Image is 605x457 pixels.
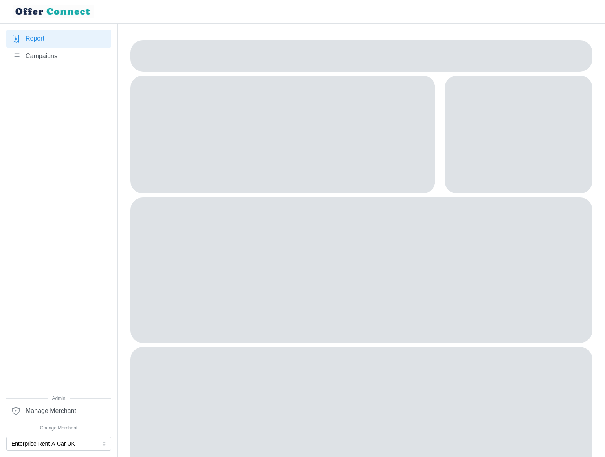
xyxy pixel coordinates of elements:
[6,402,111,420] a: Manage Merchant
[6,30,111,48] a: Report
[26,52,57,61] span: Campaigns
[6,48,111,65] a: Campaigns
[26,34,44,44] span: Report
[6,424,111,432] span: Change Merchant
[13,5,94,18] img: loyalBe Logo
[6,437,111,451] button: Enterprise Rent-A-Car UK
[26,406,76,416] span: Manage Merchant
[6,395,111,402] span: Admin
